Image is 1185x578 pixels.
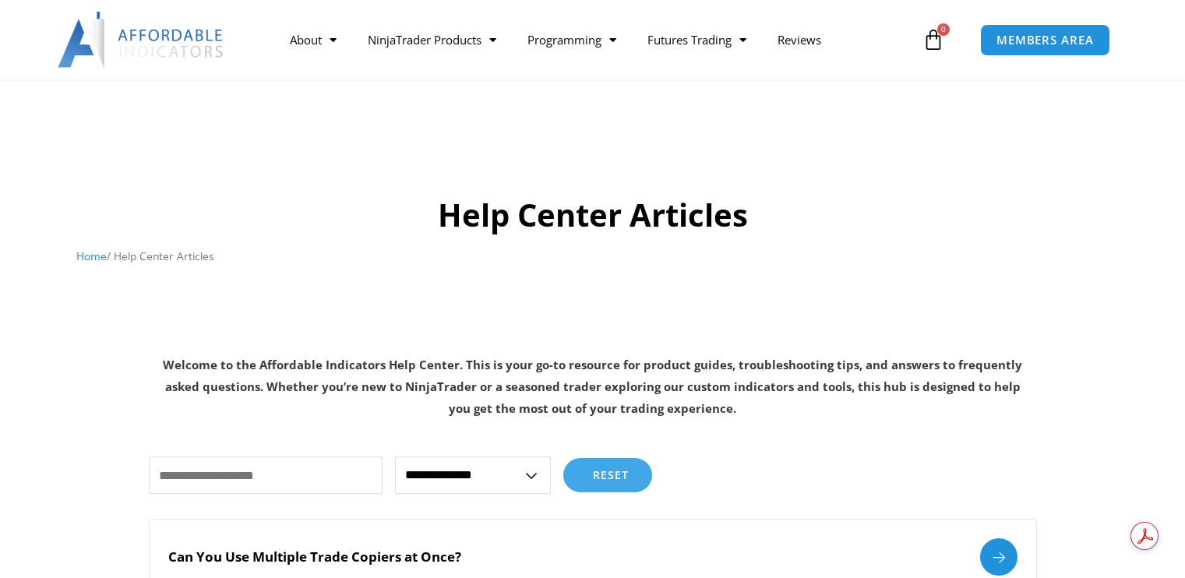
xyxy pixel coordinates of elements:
[937,23,950,36] span: 0
[163,357,1022,416] strong: Welcome to the Affordable Indicators Help Center. This is your go-to resource for product guides,...
[980,24,1110,56] a: MEMBERS AREA
[274,22,919,58] nav: Menu
[563,458,652,492] button: Reset
[274,22,352,58] a: About
[168,548,461,566] h2: Can You Use Multiple Trade Copiers at Once?
[352,22,512,58] a: NinjaTrader Products
[632,22,762,58] a: Futures Trading
[76,246,1109,266] nav: Breadcrumb
[996,34,1094,46] span: MEMBERS AREA
[899,17,968,62] a: 0
[58,12,225,68] img: LogoAI | Affordable Indicators – NinjaTrader
[762,22,837,58] a: Reviews
[76,193,1109,237] h1: Help Center Articles
[76,248,107,263] a: Home
[593,470,629,481] span: Reset
[512,22,632,58] a: Programming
